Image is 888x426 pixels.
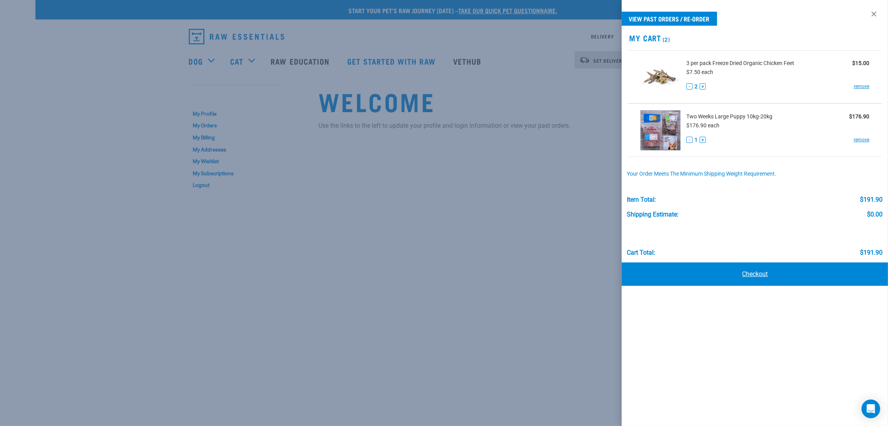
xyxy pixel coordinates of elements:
[867,211,883,218] div: $0.00
[686,113,772,121] span: Two Weeks Large Puppy 10kg-20kg
[849,113,869,120] strong: $176.90
[700,137,706,143] button: +
[860,249,883,256] div: $191.90
[627,211,679,218] div: Shipping Estimate:
[640,57,681,97] img: Freeze Dried Organic Chicken Feet
[862,400,880,418] div: Open Intercom Messenger
[622,262,888,286] a: Checkout
[686,137,693,143] button: -
[686,83,693,90] button: -
[627,171,883,177] div: Your order meets the minimum shipping weight requirement.
[622,33,888,42] h2: My Cart
[661,38,670,40] span: (2)
[686,122,719,129] span: $176.90 each
[622,12,717,26] a: View past orders / re-order
[854,83,869,90] a: remove
[640,110,681,150] img: Get Started Puppy
[627,249,655,256] div: Cart total:
[695,136,698,144] span: 1
[852,60,869,66] strong: $15.00
[686,59,794,67] span: 3 per pack Freeze Dried Organic Chicken Feet
[700,83,706,90] button: +
[860,196,883,203] div: $191.90
[627,196,656,203] div: Item Total:
[695,83,698,91] span: 2
[854,136,869,143] a: remove
[686,69,713,75] span: $7.50 each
